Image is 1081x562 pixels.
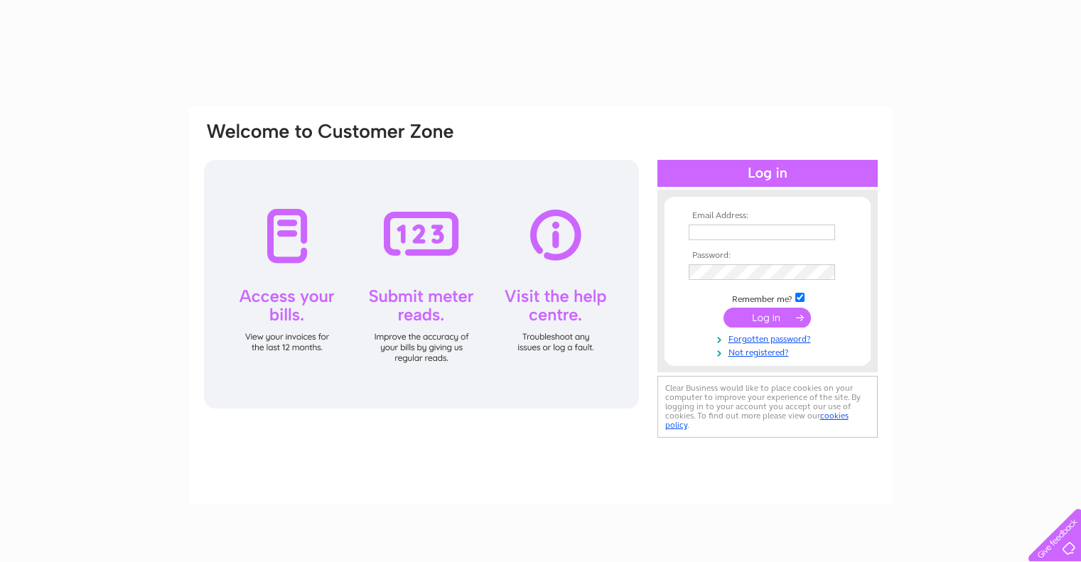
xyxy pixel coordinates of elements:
th: Password: [685,251,850,261]
td: Remember me? [685,291,850,305]
input: Submit [724,308,811,328]
a: Forgotten password? [689,331,850,345]
a: Not registered? [689,345,850,358]
a: cookies policy [665,411,849,430]
th: Email Address: [685,211,850,221]
div: Clear Business would like to place cookies on your computer to improve your experience of the sit... [657,376,878,438]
